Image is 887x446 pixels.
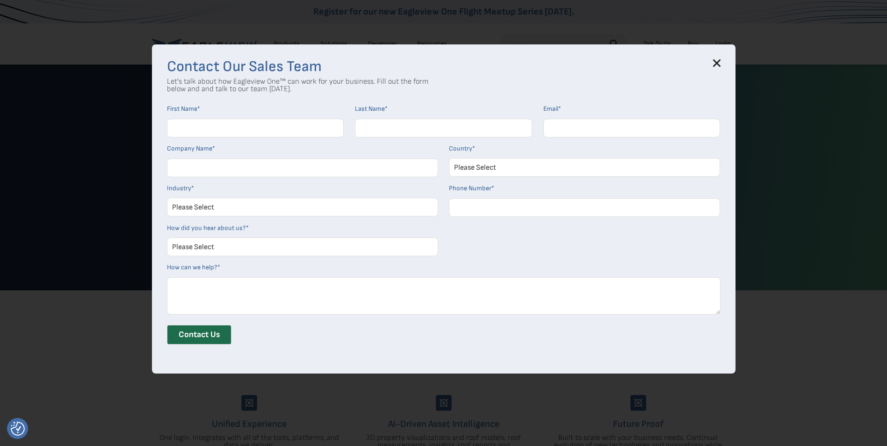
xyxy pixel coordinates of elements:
button: Consent Preferences [11,422,25,436]
span: Industry [167,184,191,192]
span: First Name [167,105,197,113]
input: Contact Us [167,325,231,345]
h3: Contact Our Sales Team [167,59,721,74]
span: Phone Number [449,184,491,192]
img: Revisit consent button [11,422,25,436]
span: Email [543,105,558,113]
span: Last Name [355,105,385,113]
p: Let's talk about how Eagleview One™ can work for your business. Fill out the form below and and t... [167,78,429,93]
span: Country [449,144,472,152]
span: How can we help? [167,263,217,271]
span: How did you hear about us? [167,224,246,232]
span: Company Name [167,144,212,152]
